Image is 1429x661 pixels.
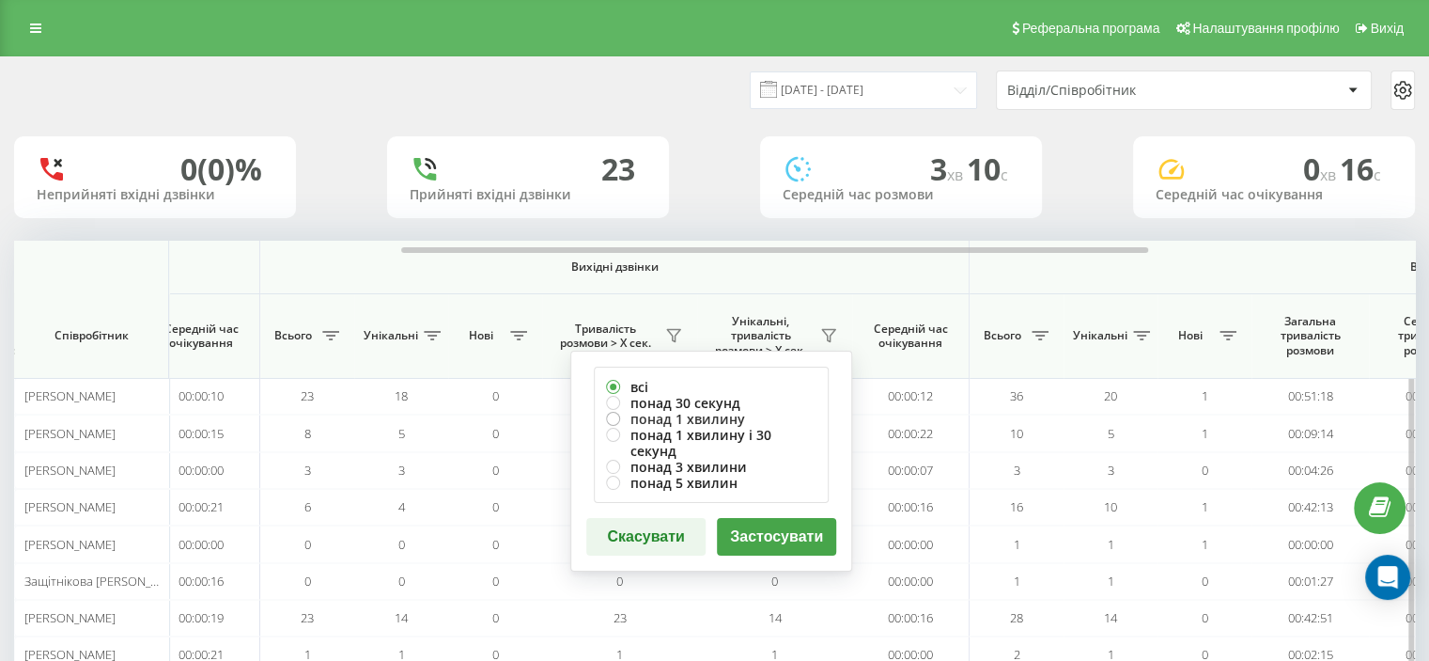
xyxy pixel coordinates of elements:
span: 0 [1202,573,1208,590]
td: 00:09:14 [1251,415,1369,451]
td: 00:00:00 [143,452,260,489]
div: 23 [601,151,635,187]
span: 0 [771,573,778,590]
span: 1 [1108,536,1114,553]
span: c [1001,165,1008,185]
div: Прийняті вхідні дзвінки [410,187,646,203]
span: 1 [1202,425,1208,442]
label: понад 1 хвилину і 30 секунд [606,427,816,459]
span: 3 [1014,462,1020,479]
div: Open Intercom Messenger [1365,555,1410,600]
span: Защітнікова [PERSON_NAME] [24,573,187,590]
span: 5 [1108,425,1114,442]
span: 0 [304,536,311,553]
div: Середній час очікування [1156,187,1392,203]
span: 1 [1202,387,1208,404]
td: 00:00:10 [143,378,260,415]
span: Нові [1167,328,1214,343]
div: Неприйняті вхідні дзвінки [37,187,273,203]
td: 00:00:00 [1251,526,1369,562]
span: 6 [304,498,311,515]
span: Налаштування профілю [1192,21,1339,36]
span: 18 [395,387,408,404]
td: 00:00:16 [852,600,970,637]
td: 00:42:51 [1251,600,1369,637]
td: 00:00:07 [852,452,970,489]
span: 16 [1340,149,1381,189]
span: 3 [304,462,311,479]
button: Скасувати [586,518,706,556]
span: 0 [492,573,499,590]
span: Вихідні дзвінки [304,260,925,275]
td: 00:42:13 [1251,489,1369,526]
td: 00:00:21 [143,489,260,526]
span: [PERSON_NAME] [24,609,116,626]
span: 3 [930,149,967,189]
label: понад 3 хвилини [606,459,816,475]
span: 0 [492,609,499,626]
span: 0 [398,573,405,590]
span: 10 [1010,425,1023,442]
span: 36 [1010,387,1023,404]
span: Середній час очікування [866,322,955,351]
span: 0 [616,573,623,590]
span: 0 [492,498,499,515]
span: 3 [1108,462,1114,479]
span: 23 [614,609,627,626]
span: 0 [1202,609,1208,626]
span: 10 [967,149,1008,189]
td: 00:04:26 [1251,452,1369,489]
span: 0 [1202,462,1208,479]
span: Тривалість розмови > Х сек. [551,322,660,351]
span: [PERSON_NAME] [24,387,116,404]
span: [PERSON_NAME] [24,536,116,553]
span: Вихід [1371,21,1404,36]
td: 00:00:00 [852,563,970,600]
span: 14 [1104,609,1117,626]
div: Відділ/Співробітник [1007,83,1232,99]
span: Середній час очікування [157,322,245,351]
span: 1 [1014,536,1020,553]
span: хв [1320,165,1340,185]
span: 23 [301,609,314,626]
td: 00:00:12 [852,378,970,415]
td: 00:01:27 [1251,563,1369,600]
span: [PERSON_NAME] [24,425,116,442]
span: Унікальні, тривалість розмови > Х сек. [707,314,815,358]
td: 00:00:22 [852,415,970,451]
span: 14 [395,609,408,626]
span: Всього [979,328,1026,343]
span: 0 [492,462,499,479]
span: 5 [398,425,405,442]
span: 1 [1108,573,1114,590]
span: 10 [1104,498,1117,515]
span: Реферальна програма [1022,21,1160,36]
td: 00:00:00 [852,526,970,562]
td: 00:00:16 [852,489,970,526]
span: [PERSON_NAME] [24,498,116,515]
span: 3 [398,462,405,479]
span: [PERSON_NAME] [24,462,116,479]
td: 00:00:15 [143,415,260,451]
span: 14 [769,609,782,626]
label: понад 1 хвилину [606,411,816,427]
span: 0 [304,573,311,590]
span: 8 [304,425,311,442]
span: 0 [492,387,499,404]
span: 0 [1303,149,1340,189]
span: 1 [1202,498,1208,515]
span: Загальна тривалість розмови [1266,314,1355,358]
span: 0 [492,425,499,442]
td: 00:51:18 [1251,378,1369,415]
span: хв [947,165,967,185]
span: 23 [301,387,314,404]
label: понад 5 хвилин [606,475,816,491]
span: 16 [1010,498,1023,515]
button: Застосувати [717,518,836,556]
span: Нові [458,328,505,343]
span: 28 [1010,609,1023,626]
td: 00:00:19 [143,600,260,637]
span: Всього [270,328,317,343]
span: 1 [1014,573,1020,590]
div: Середній час розмови [783,187,1019,203]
